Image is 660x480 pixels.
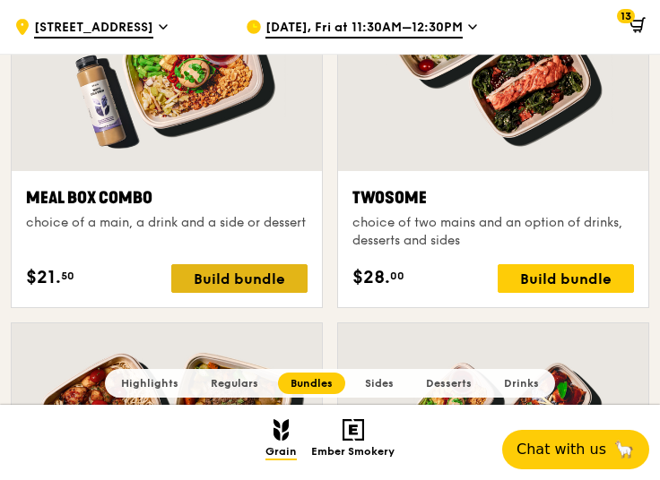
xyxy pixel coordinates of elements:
[26,264,61,291] span: $21.
[34,19,153,39] span: [STREET_ADDRESS]
[352,185,634,210] div: Twosome
[502,430,649,469] button: Chat with us🦙
[343,419,364,441] img: Ember Smokery mobile logo
[311,445,395,460] span: Ember Smokery
[26,214,308,232] div: choice of a main, a drink and a side or dessert
[352,264,390,291] span: $28.
[265,19,463,39] span: [DATE], Fri at 11:30AM–12:30PM
[274,419,289,441] img: Grain mobile logo
[390,269,404,283] span: 00
[613,439,635,460] span: 🦙
[498,264,634,293] div: Build bundle
[26,185,308,210] div: Meal Box Combo
[61,269,74,283] span: 50
[352,214,634,250] div: choice of two mains and an option of drinks, desserts and sides
[265,445,297,460] span: Grain
[517,439,606,460] span: Chat with us
[171,264,308,293] div: Build bundle
[617,9,635,23] span: 13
